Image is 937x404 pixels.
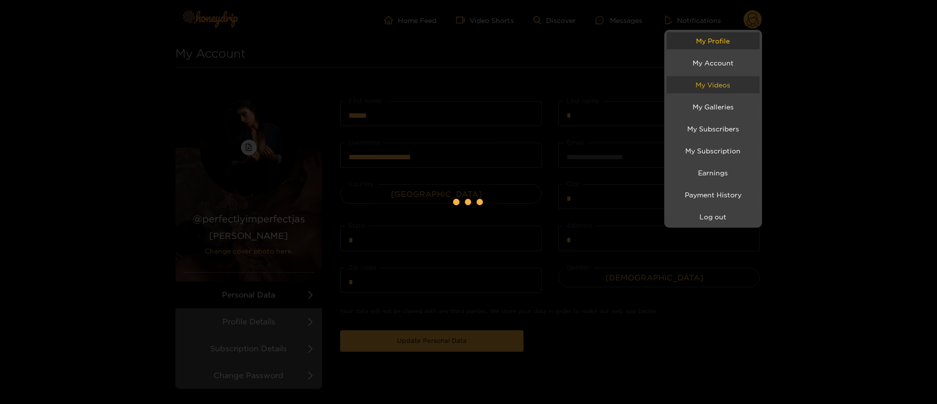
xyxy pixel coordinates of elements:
a: My Videos [667,76,760,93]
a: Payment History [667,186,760,203]
a: My Profile [667,32,760,49]
a: Earnings [667,164,760,181]
a: My Galleries [667,98,760,115]
a: My Subscription [667,142,760,159]
button: Log out [667,208,760,225]
a: My Account [667,54,760,71]
a: My Subscribers [667,120,760,137]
